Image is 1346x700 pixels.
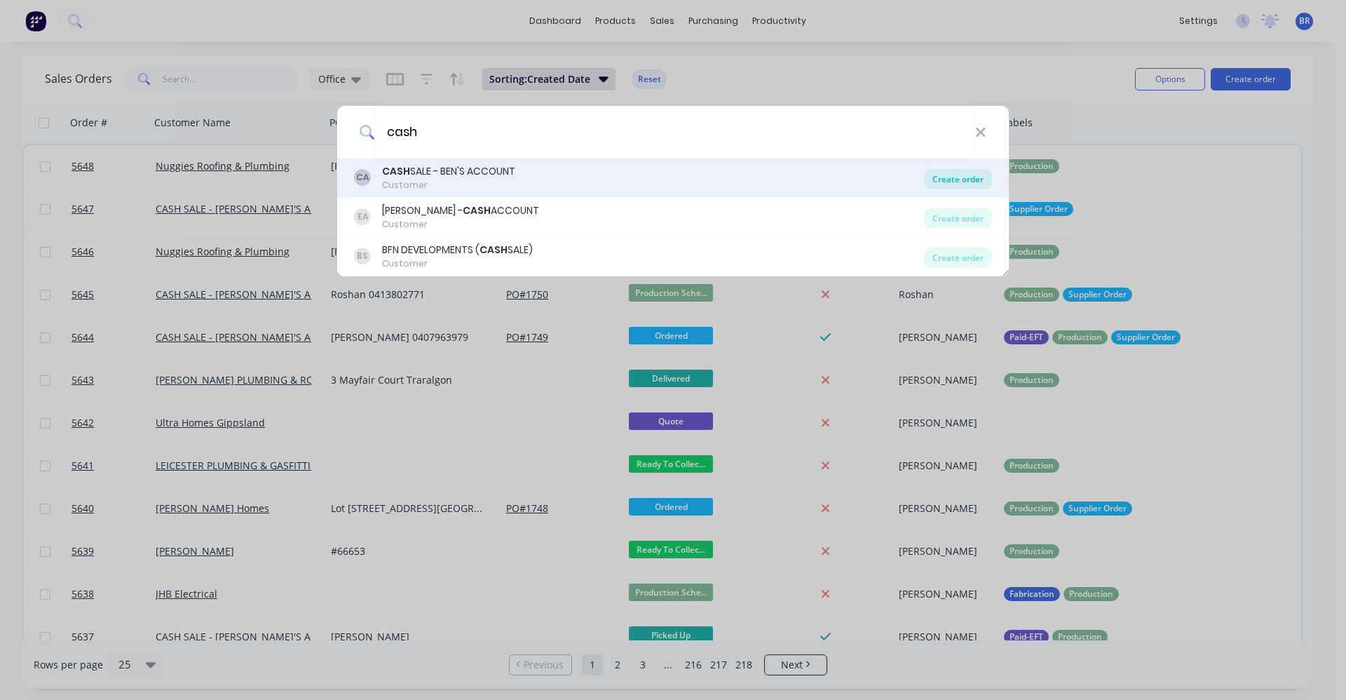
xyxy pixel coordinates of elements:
[382,203,539,218] div: [PERSON_NAME] - ACCOUNT
[382,179,515,191] div: Customer
[382,164,410,178] b: CASH
[382,257,533,270] div: Customer
[354,208,371,225] div: EA
[924,208,992,228] div: Create order
[924,169,992,189] div: Create order
[382,243,533,257] div: BFN DEVELOPMENTS ( SALE)
[382,164,515,179] div: SALE - BEN'S ACCOUNT
[375,106,975,159] input: Enter a customer name to create a new order...
[463,203,491,217] b: CASH
[354,248,371,264] div: BS
[354,169,371,186] div: CA
[480,243,508,257] b: CASH
[382,218,539,231] div: Customer
[924,248,992,267] div: Create order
